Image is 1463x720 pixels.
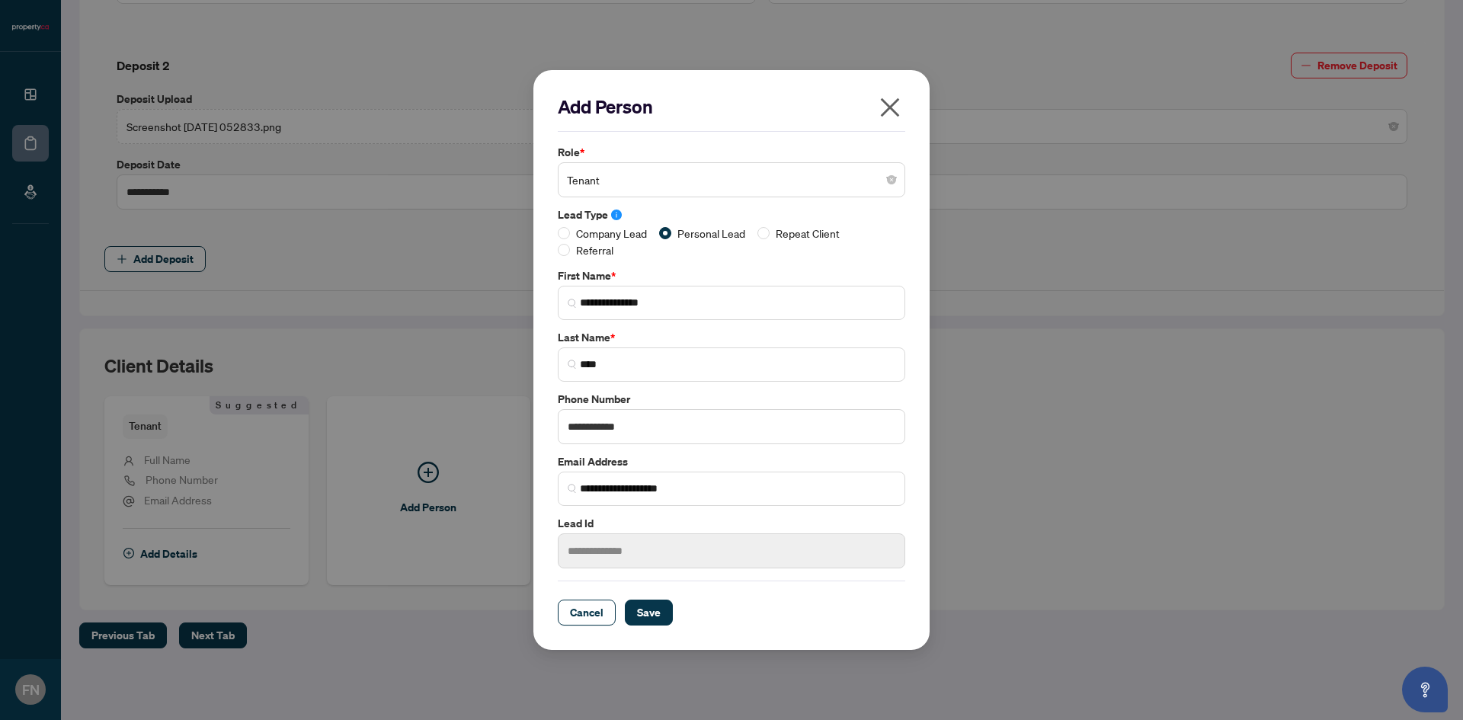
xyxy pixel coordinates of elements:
button: Open asap [1402,667,1448,712]
span: Cancel [570,600,603,625]
img: search_icon [568,299,577,308]
span: close [878,95,902,120]
label: Role [558,144,905,161]
img: search_icon [568,484,577,493]
span: Company Lead [570,225,653,242]
span: close-circle [887,175,896,184]
span: Save [637,600,661,625]
label: First Name [558,267,905,284]
button: Cancel [558,600,616,626]
label: Phone Number [558,391,905,408]
label: Lead Type [558,206,905,223]
span: Tenant [567,165,896,194]
span: Repeat Client [770,225,846,242]
img: search_icon [568,360,577,369]
button: Save [625,600,673,626]
span: Personal Lead [671,225,751,242]
span: info-circle [611,210,622,220]
span: Referral [570,242,619,258]
label: Lead Id [558,515,905,532]
h2: Add Person [558,94,905,119]
label: Email Address [558,453,905,470]
label: Last Name [558,329,905,346]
